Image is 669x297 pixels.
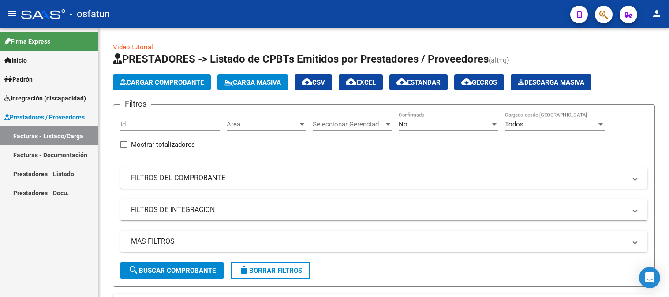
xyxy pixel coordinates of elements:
[120,98,151,110] h3: Filtros
[295,74,332,90] button: CSV
[239,265,249,275] mat-icon: delete
[4,56,27,65] span: Inicio
[639,267,660,288] div: Open Intercom Messenger
[113,43,153,51] a: Video tutorial
[4,37,50,46] span: Firma Express
[339,74,383,90] button: EXCEL
[224,78,281,86] span: Carga Masiva
[651,8,662,19] mat-icon: person
[128,265,139,275] mat-icon: search
[7,8,18,19] mat-icon: menu
[113,74,211,90] button: Cargar Comprobante
[4,93,86,103] span: Integración (discapacidad)
[120,78,204,86] span: Cargar Comprobante
[113,53,489,65] span: PRESTADORES -> Listado de CPBTs Emitidos por Prestadores / Proveedores
[131,139,195,150] span: Mostrar totalizadores
[4,74,33,84] span: Padrón
[120,231,647,252] mat-expansion-panel-header: MAS FILTROS
[239,267,302,275] span: Borrar Filtros
[131,173,626,183] mat-panel-title: FILTROS DEL COMPROBANTE
[120,262,224,279] button: Buscar Comprobante
[120,167,647,189] mat-expansion-panel-header: FILTROS DEL COMPROBANTE
[396,77,407,87] mat-icon: cloud_download
[128,267,216,275] span: Buscar Comprobante
[396,78,441,86] span: Estandar
[4,112,85,122] span: Prestadores / Proveedores
[389,74,448,90] button: Estandar
[346,77,356,87] mat-icon: cloud_download
[461,77,472,87] mat-icon: cloud_download
[131,237,626,246] mat-panel-title: MAS FILTROS
[454,74,504,90] button: Gecros
[511,74,591,90] button: Descarga Masiva
[518,78,584,86] span: Descarga Masiva
[346,78,376,86] span: EXCEL
[399,120,407,128] span: No
[231,262,310,279] button: Borrar Filtros
[131,205,626,215] mat-panel-title: FILTROS DE INTEGRACION
[489,56,509,64] span: (alt+q)
[120,199,647,220] mat-expansion-panel-header: FILTROS DE INTEGRACION
[461,78,497,86] span: Gecros
[217,74,288,90] button: Carga Masiva
[313,120,384,128] span: Seleccionar Gerenciador
[227,120,298,128] span: Area
[505,120,523,128] span: Todos
[511,74,591,90] app-download-masive: Descarga masiva de comprobantes (adjuntos)
[302,77,312,87] mat-icon: cloud_download
[70,4,110,24] span: - osfatun
[302,78,325,86] span: CSV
